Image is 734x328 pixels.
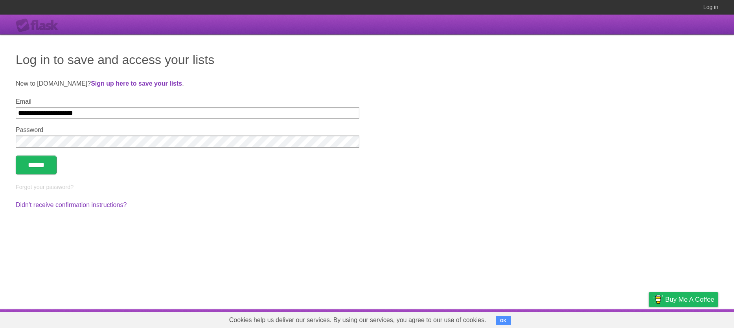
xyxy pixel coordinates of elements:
[16,79,718,88] p: New to [DOMAIN_NAME]? .
[16,98,359,105] label: Email
[16,184,74,190] a: Forgot your password?
[612,311,629,326] a: Terms
[16,202,127,208] a: Didn't receive confirmation instructions?
[16,50,718,69] h1: Log in to save and access your lists
[221,312,494,328] span: Cookies help us deliver our services. By using our services, you agree to our use of cookies.
[91,80,182,87] a: Sign up here to save your lists
[665,293,714,306] span: Buy me a coffee
[638,311,659,326] a: Privacy
[544,311,561,326] a: About
[570,311,602,326] a: Developers
[16,126,359,134] label: Password
[669,311,718,326] a: Suggest a feature
[496,316,511,325] button: OK
[649,292,718,307] a: Buy me a coffee
[653,293,663,306] img: Buy me a coffee
[16,18,63,33] div: Flask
